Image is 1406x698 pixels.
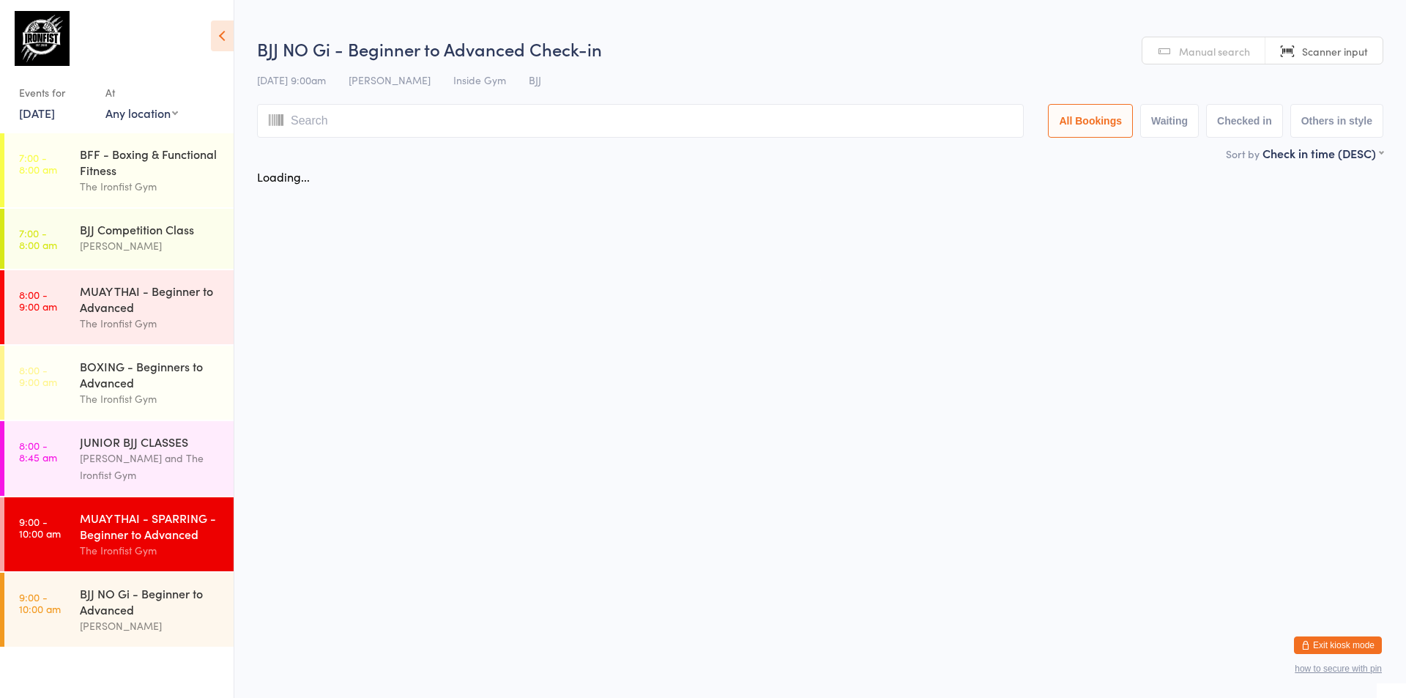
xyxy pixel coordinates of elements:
[15,11,70,66] img: The Ironfist Gym
[4,497,234,571] a: 9:00 -10:00 amMUAY THAI - SPARRING - Beginner to AdvancedThe Ironfist Gym
[4,270,234,344] a: 8:00 -9:00 amMUAY THAI - Beginner to AdvancedThe Ironfist Gym
[1048,104,1133,138] button: All Bookings
[349,73,431,87] span: [PERSON_NAME]
[105,105,178,121] div: Any location
[1295,664,1382,674] button: how to secure with pin
[19,81,91,105] div: Events for
[80,434,221,450] div: JUNIOR BJJ CLASSES
[19,591,61,615] time: 9:00 - 10:00 am
[529,73,541,87] span: BJJ
[80,237,221,254] div: [PERSON_NAME]
[19,289,57,312] time: 8:00 - 9:00 am
[1290,104,1383,138] button: Others in style
[453,73,506,87] span: Inside Gym
[19,516,61,539] time: 9:00 - 10:00 am
[19,227,57,250] time: 7:00 - 8:00 am
[1226,146,1260,161] label: Sort by
[4,346,234,420] a: 8:00 -9:00 amBOXING - Beginners to AdvancedThe Ironfist Gym
[4,573,234,647] a: 9:00 -10:00 amBJJ NO Gi - Beginner to Advanced[PERSON_NAME]
[80,390,221,407] div: The Ironfist Gym
[80,146,221,178] div: BFF - Boxing & Functional Fitness
[80,617,221,634] div: [PERSON_NAME]
[80,542,221,559] div: The Ironfist Gym
[1302,44,1368,59] span: Scanner input
[105,81,178,105] div: At
[257,168,310,185] div: Loading...
[19,439,57,463] time: 8:00 - 8:45 am
[1206,104,1283,138] button: Checked in
[80,221,221,237] div: BJJ Competition Class
[4,133,234,207] a: 7:00 -8:00 amBFF - Boxing & Functional FitnessThe Ironfist Gym
[1262,145,1383,161] div: Check in time (DESC)
[4,209,234,269] a: 7:00 -8:00 amBJJ Competition Class[PERSON_NAME]
[257,37,1383,61] h2: BJJ NO Gi - Beginner to Advanced Check-in
[19,105,55,121] a: [DATE]
[80,315,221,332] div: The Ironfist Gym
[257,104,1024,138] input: Search
[80,585,221,617] div: BJJ NO Gi - Beginner to Advanced
[19,364,57,387] time: 8:00 - 9:00 am
[80,178,221,195] div: The Ironfist Gym
[80,358,221,390] div: BOXING - Beginners to Advanced
[257,73,326,87] span: [DATE] 9:00am
[1179,44,1250,59] span: Manual search
[80,283,221,315] div: MUAY THAI - Beginner to Advanced
[80,450,221,483] div: [PERSON_NAME] and The Ironfist Gym
[4,421,234,496] a: 8:00 -8:45 amJUNIOR BJJ CLASSES[PERSON_NAME] and The Ironfist Gym
[1294,636,1382,654] button: Exit kiosk mode
[19,152,57,175] time: 7:00 - 8:00 am
[80,510,221,542] div: MUAY THAI - SPARRING - Beginner to Advanced
[1140,104,1199,138] button: Waiting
